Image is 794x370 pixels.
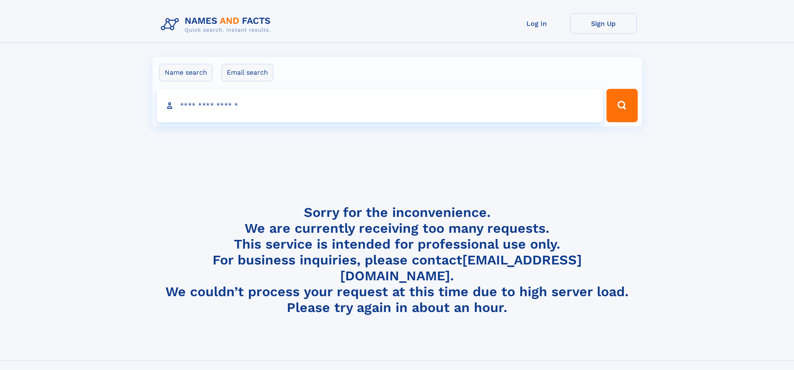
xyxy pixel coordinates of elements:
[158,204,637,316] h4: Sorry for the inconvenience. We are currently receiving too many requests. This service is intend...
[340,252,582,284] a: [EMAIL_ADDRESS][DOMAIN_NAME]
[157,89,603,122] input: search input
[158,13,278,36] img: Logo Names and Facts
[503,13,570,34] a: Log In
[221,64,273,81] label: Email search
[606,89,637,122] button: Search Button
[159,64,213,81] label: Name search
[570,13,637,34] a: Sign Up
